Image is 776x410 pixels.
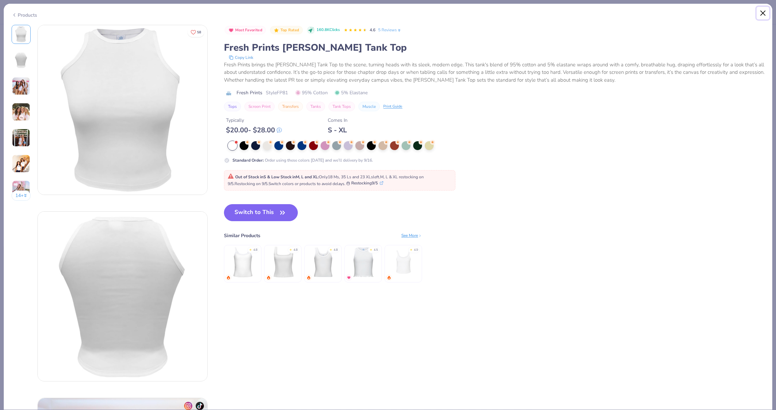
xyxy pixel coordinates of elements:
strong: Standard Order : [232,158,264,163]
img: MostFav.gif [347,276,351,280]
div: 4.8 [293,248,297,252]
img: Fresh Prints Sasha Crop Top [347,246,379,278]
strong: & Low Stock in M, L and XL : [267,174,319,180]
a: 5 Reviews [378,27,402,33]
div: Fresh Prints [PERSON_NAME] Tank Top [224,41,764,54]
img: Back [13,52,29,68]
img: Top Rated sort [274,28,279,33]
img: trending.gif [387,276,391,280]
img: Back [38,212,207,381]
button: Close [757,7,770,20]
div: 4.8 [253,248,257,252]
button: Tops [224,102,241,111]
div: Comes In [328,117,347,124]
div: 4.9 [414,248,418,252]
button: Tank Tops [328,102,355,111]
div: Products [12,12,37,19]
img: User generated content [12,180,30,199]
div: ★ [249,248,252,250]
div: ★ [370,248,372,250]
button: Screen Print [244,102,275,111]
div: Fresh Prints brings the [PERSON_NAME] Tank Top to the scene, turning heads with its sleek, modern... [224,61,764,84]
button: Muscle [358,102,380,111]
span: Fresh Prints [237,89,262,96]
div: ★ [410,248,413,250]
img: Fresh Prints Cali Camisole Top [227,246,259,278]
span: 4.6 [370,27,375,33]
button: 14+ [12,191,31,201]
button: Transfers [278,102,303,111]
img: trending.gif [307,276,311,280]
button: copy to clipboard [227,54,255,61]
div: ★ [329,248,332,250]
button: Tanks [306,102,325,111]
span: 95% Cotton [295,89,328,96]
img: Most Favorited sort [228,28,234,33]
img: Bella Canvas Ladies' Micro Ribbed Scoop Tank [387,246,420,278]
button: Badge Button [225,26,266,35]
div: 4.6 Stars [344,25,367,36]
div: $ 20.00 - $ 28.00 [226,126,282,134]
div: See More [401,232,422,239]
span: Style FP81 [266,89,288,96]
img: Fresh Prints Sunset Blvd Ribbed Scoop Tank Top [307,246,339,278]
div: 4.5 [374,248,378,252]
strong: Out of Stock in S [235,174,267,180]
img: Fresh Prints Sydney Square Neck Tank Top [267,246,299,278]
img: brand logo [224,91,233,96]
div: S - XL [328,126,347,134]
span: Only 18 Ms, 35 Ls and 23 XLs left. M, L & XL restocking on 9/5. Restocking on 9/5. Switch colors ... [228,174,424,186]
img: Front [13,26,29,43]
button: Switch to This [224,204,298,221]
button: Badge Button [270,26,303,35]
img: trending.gif [266,276,271,280]
img: Front [38,25,207,195]
span: Top Rated [280,28,300,32]
img: User generated content [12,154,30,173]
span: 160.8K Clicks [317,27,340,33]
span: 5% Elastane [335,89,368,96]
span: Most Favorited [235,28,262,32]
button: Like [188,27,204,37]
div: Print Guide [383,104,402,110]
img: trending.gif [226,276,230,280]
img: User generated content [12,77,30,95]
div: 4.8 [334,248,338,252]
img: User generated content [12,129,30,147]
span: 58 [197,31,201,34]
div: Similar Products [224,232,260,239]
div: Typically [226,117,282,124]
img: tiktok-icon.png [196,402,204,410]
img: User generated content [12,103,30,121]
button: Restocking9/5 [346,180,383,186]
div: ★ [289,248,292,250]
img: insta-icon.png [184,402,192,410]
div: Order using these colors [DATE] and we’ll delivery by 9/16. [232,157,373,163]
